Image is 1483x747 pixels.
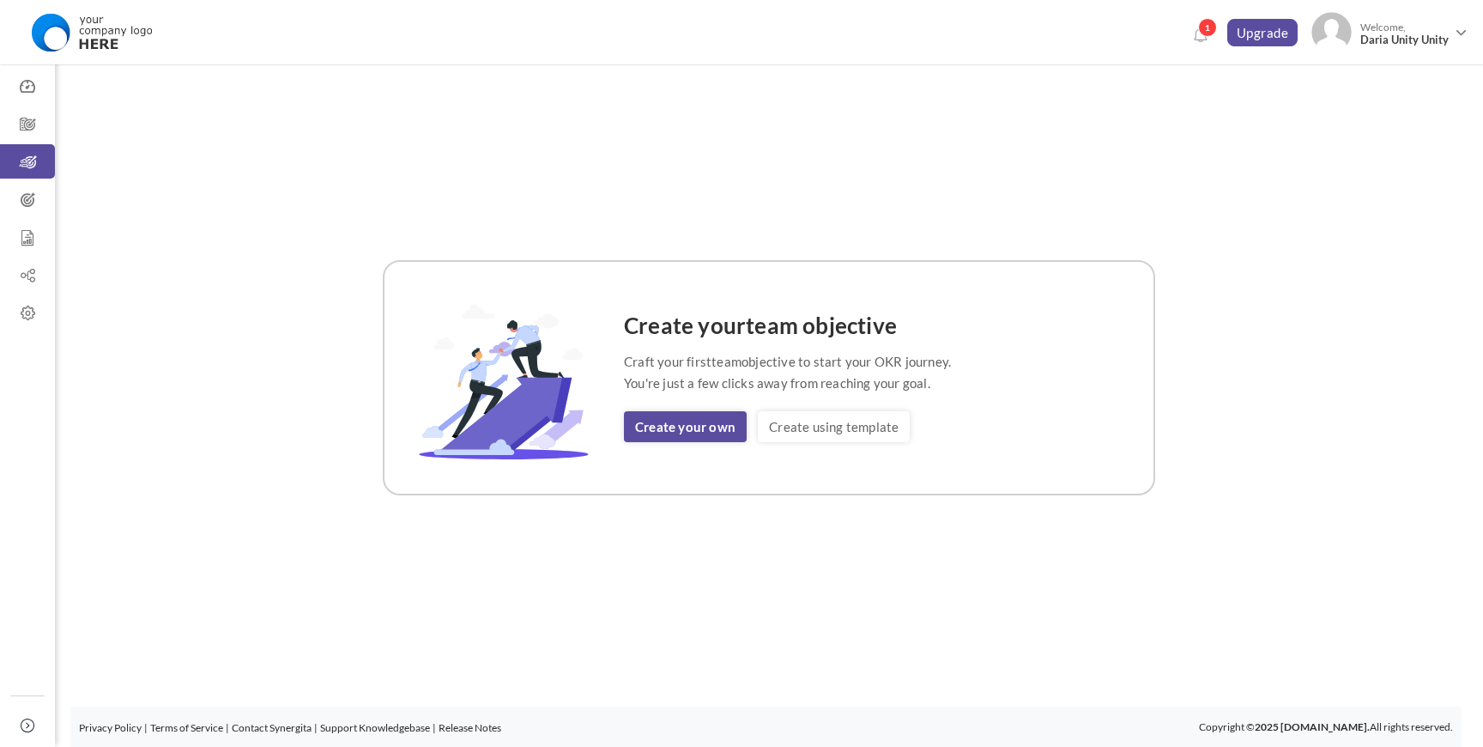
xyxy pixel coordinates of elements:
li: | [226,720,229,737]
a: Photo Welcome,Daria Unity Unity [1304,5,1474,56]
span: Welcome, [1352,12,1453,55]
li: | [314,720,318,737]
a: Support Knowledgebase [320,721,430,734]
span: team [711,354,741,369]
img: Logo [20,11,163,54]
li: | [433,720,436,737]
a: Contact Synergita [232,721,312,734]
span: 1 [1198,18,1217,37]
a: Create your own [624,411,747,442]
span: Daria Unity Unity [1360,33,1449,46]
a: Upgrade [1227,19,1298,46]
a: Create using template [758,411,910,442]
img: OKR-Template-Image.svg [402,296,607,459]
img: Photo [1311,12,1352,52]
a: Notifications [1187,22,1214,50]
b: 2025 [DOMAIN_NAME]. [1255,720,1370,733]
p: Copyright © All rights reserved. [1199,719,1453,736]
span: team objective [746,312,897,339]
h4: Create your [624,313,951,338]
a: Release Notes [439,721,501,734]
a: Terms of Service [150,721,223,734]
li: | [144,720,148,737]
a: Privacy Policy [79,721,142,734]
p: Craft your first objective to start your OKR journey. You're just a few clicks away from reaching... [624,351,951,394]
